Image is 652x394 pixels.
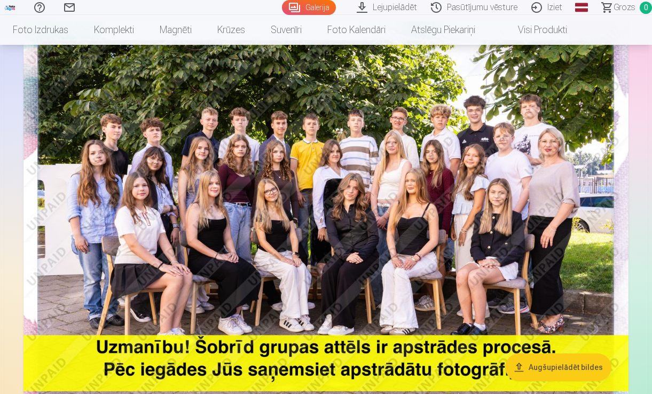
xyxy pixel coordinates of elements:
[205,15,258,45] a: Krūzes
[258,15,315,45] a: Suvenīri
[488,15,580,45] a: Visi produkti
[4,4,16,11] img: /fa1
[614,1,635,14] span: Grozs
[505,353,611,381] button: Augšupielādēt bildes
[147,15,205,45] a: Magnēti
[315,15,398,45] a: Foto kalendāri
[81,15,147,45] a: Komplekti
[398,15,488,45] a: Atslēgu piekariņi
[640,2,652,14] span: 0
